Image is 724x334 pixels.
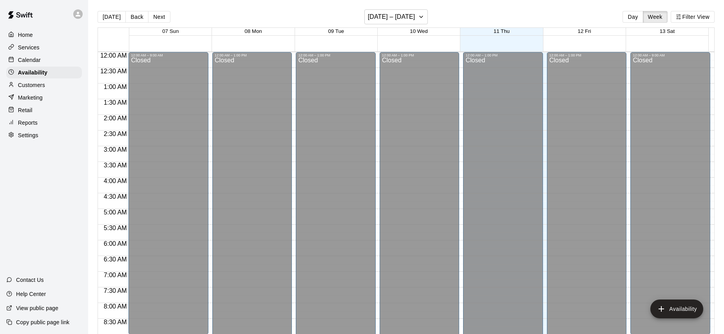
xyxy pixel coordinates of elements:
span: 6:30 AM [102,256,129,263]
p: Availability [18,69,47,76]
p: Copy public page link [16,318,69,326]
span: 5:30 AM [102,225,129,231]
span: 1:30 AM [102,99,129,106]
p: Help Center [16,290,46,298]
button: Week [643,11,668,23]
button: Filter View [671,11,715,23]
div: 12:00 AM – 9:00 AM [633,53,708,57]
button: Next [148,11,170,23]
button: 07 Sun [162,28,179,34]
p: Home [18,31,33,39]
button: 11 Thu [494,28,510,34]
p: View public page [16,304,58,312]
span: 3:00 AM [102,146,129,153]
p: Marketing [18,94,43,102]
button: 12 Fri [578,28,591,34]
p: Contact Us [16,276,44,284]
button: 09 Tue [328,28,344,34]
span: 3:30 AM [102,162,129,169]
p: Customers [18,81,45,89]
span: 4:30 AM [102,193,129,200]
span: 6:00 AM [102,240,129,247]
a: Reports [6,117,82,129]
p: Retail [18,106,33,114]
button: Back [125,11,148,23]
a: Settings [6,129,82,141]
div: 12:00 AM – 1:00 PM [382,53,457,57]
span: 2:00 AM [102,115,129,122]
button: add [650,300,703,318]
a: Marketing [6,92,82,103]
span: 12:00 AM [98,52,129,59]
span: 5:00 AM [102,209,129,216]
div: 12:00 AM – 1:00 PM [549,53,624,57]
a: Availability [6,67,82,78]
a: Customers [6,79,82,91]
div: 12:00 AM – 1:00 PM [465,53,541,57]
div: 12:00 AM – 1:00 PM [215,53,290,57]
a: Calendar [6,54,82,66]
div: 12:00 AM – 9:00 AM [131,53,206,57]
a: Retail [6,104,82,116]
span: 1:00 AM [102,83,129,90]
button: [DATE] [98,11,126,23]
span: 8:30 AM [102,319,129,325]
span: 2:30 AM [102,131,129,137]
p: Calendar [18,56,41,64]
p: Services [18,44,40,51]
a: Home [6,29,82,41]
button: [DATE] – [DATE] [364,9,428,24]
p: Reports [18,119,38,127]
span: 7:00 AM [102,272,129,278]
button: 10 Wed [410,28,428,34]
span: 8:00 AM [102,303,129,310]
span: 4:00 AM [102,178,129,184]
a: Services [6,42,82,53]
button: Day [623,11,643,23]
p: Settings [18,131,38,139]
div: 12:00 AM – 1:00 PM [298,53,373,57]
button: 13 Sat [660,28,675,34]
h6: [DATE] – [DATE] [368,11,415,22]
span: 7:30 AM [102,287,129,294]
span: 12:30 AM [98,68,129,74]
button: 08 Mon [244,28,262,34]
